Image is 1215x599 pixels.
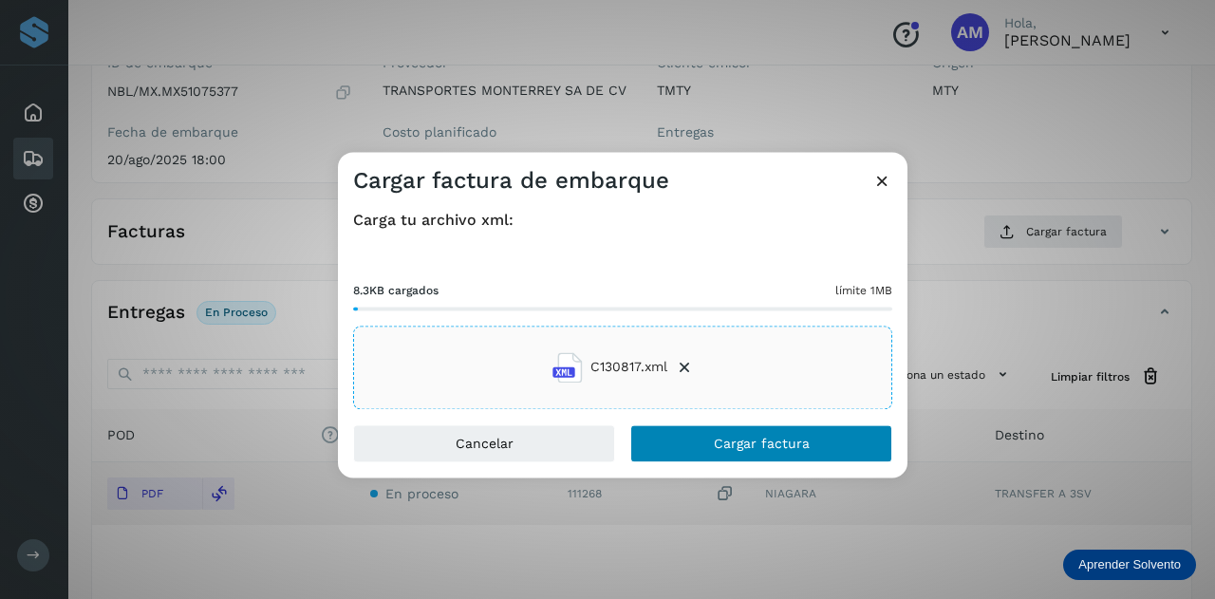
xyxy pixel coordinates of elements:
[353,167,669,195] h3: Cargar factura de embarque
[1063,550,1196,580] div: Aprender Solvento
[456,437,514,450] span: Cancelar
[1078,557,1181,572] p: Aprender Solvento
[714,437,810,450] span: Cargar factura
[353,424,615,462] button: Cancelar
[630,424,892,462] button: Cargar factura
[353,211,892,229] h4: Carga tu archivo xml:
[590,358,667,378] span: C130817.xml
[835,282,892,299] span: límite 1MB
[353,282,439,299] span: 8.3KB cargados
